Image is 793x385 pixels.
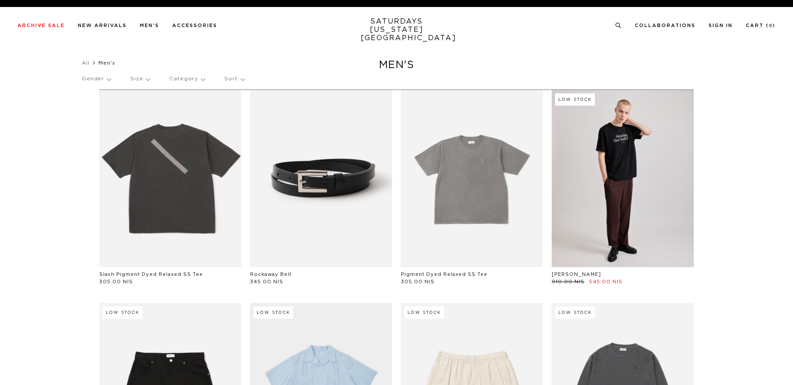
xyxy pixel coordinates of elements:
p: Sort [224,69,244,89]
span: 305.00 NIS [99,279,133,284]
p: Size [130,69,150,89]
span: 545.00 NIS [589,279,623,284]
span: 305.00 NIS [401,279,435,284]
a: Collaborations [635,23,696,28]
span: Men's [98,60,115,65]
a: Men's [140,23,159,28]
span: 345.00 NIS [250,279,283,284]
a: New Arrivals [78,23,127,28]
a: Sign In [709,23,733,28]
a: SATURDAYS[US_STATE][GEOGRAPHIC_DATA] [361,17,433,42]
span: 910.00 NIS [552,279,584,284]
a: Cart (0) [746,23,776,28]
a: Pigment Dyed Relaxed SS Tee [401,272,487,277]
div: Low Stock [555,306,595,319]
small: 0 [769,24,772,28]
a: Rockaway Belt [250,272,292,277]
div: Low Stock [103,306,143,319]
div: Low Stock [254,306,293,319]
a: Slash Pigment Dyed Relaxed SS Tee [99,272,203,277]
a: Accessories [172,23,217,28]
a: [PERSON_NAME] [552,272,601,277]
div: Low Stock [555,93,595,106]
a: Archive Sale [17,23,65,28]
p: Gender [82,69,111,89]
a: All [82,60,90,65]
p: Category [169,69,205,89]
div: Low Stock [404,306,444,319]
